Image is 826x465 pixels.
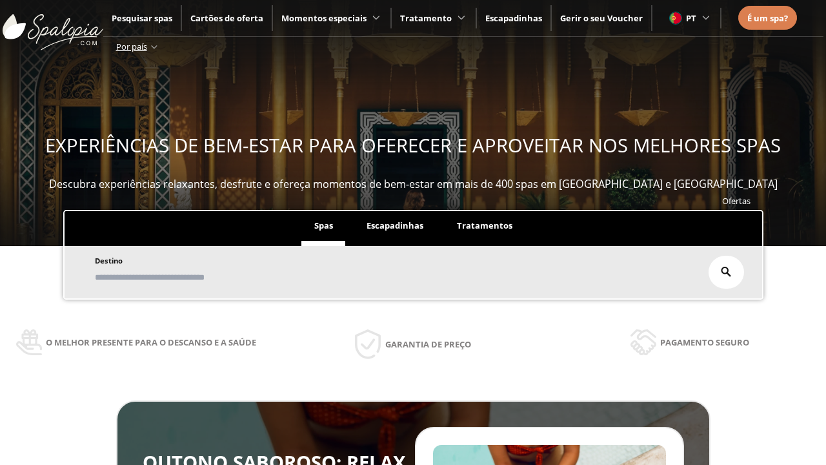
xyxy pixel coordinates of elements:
span: Tratamentos [457,220,512,231]
a: Gerir o seu Voucher [560,12,643,24]
span: Spas [314,220,333,231]
span: Pagamento seguro [660,335,749,349]
a: É um spa? [747,11,788,25]
span: Por país [116,41,147,52]
span: Destino [95,256,123,265]
span: Descubra experiências relaxantes, desfrute e ofereça momentos de bem-estar em mais de 400 spas em... [49,177,778,191]
a: Ofertas [722,195,750,207]
span: Escapadinhas [367,220,423,231]
span: É um spa? [747,12,788,24]
a: Escapadinhas [485,12,542,24]
span: Garantia de preço [385,337,471,351]
img: ImgLogoSpalopia.BvClDcEz.svg [3,1,103,50]
a: Pesquisar spas [112,12,172,24]
span: O melhor presente para o descanso e a saúde [46,335,256,349]
span: EXPERIÊNCIAS DE BEM-ESTAR PARA OFERECER E APROVEITAR NOS MELHORES SPAS [45,132,781,158]
a: Cartões de oferta [190,12,263,24]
